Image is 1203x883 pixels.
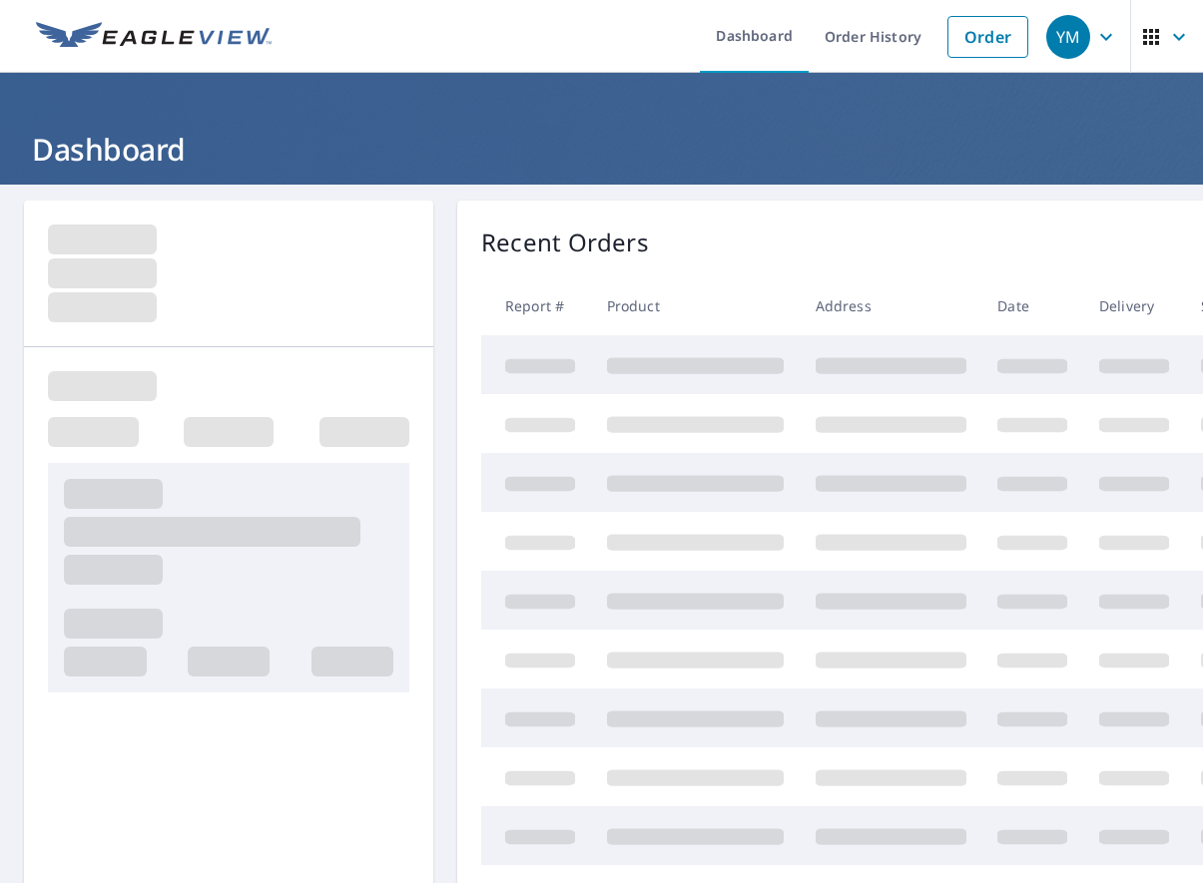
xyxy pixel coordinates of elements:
th: Date [981,276,1083,335]
a: Order [947,16,1028,58]
th: Address [800,276,982,335]
div: YM [1046,15,1090,59]
th: Product [591,276,800,335]
p: Recent Orders [481,224,649,260]
img: EV Logo [36,22,272,52]
th: Report # [481,276,591,335]
th: Delivery [1083,276,1185,335]
h1: Dashboard [24,129,1179,170]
